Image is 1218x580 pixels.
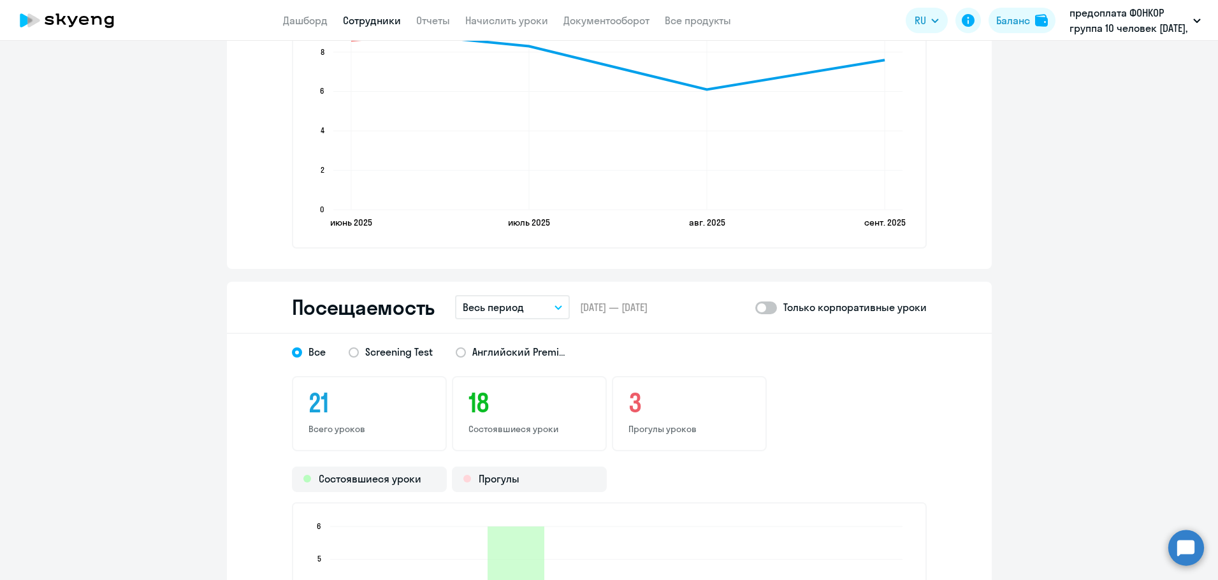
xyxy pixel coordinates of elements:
[292,467,447,492] div: Состоявшиеся уроки
[308,388,430,418] h3: 21
[308,423,430,435] p: Всего уроков
[452,467,607,492] div: Прогулы
[628,423,750,435] p: Прогулы уроков
[688,217,725,228] text: авг. 2025
[321,47,324,57] text: 8
[915,13,926,28] span: RU
[455,295,570,319] button: Весь период
[365,345,433,359] span: Screening Test
[1063,5,1207,36] button: предоплата ФОНКОР группа 10 человек [DATE], Ф.О.Н., ООО
[468,388,590,418] h3: 18
[1069,5,1188,36] p: предоплата ФОНКОР группа 10 человек [DATE], Ф.О.Н., ООО
[321,126,324,135] text: 4
[465,14,548,27] a: Начислить уроки
[580,300,648,314] span: [DATE] — [DATE]
[1035,14,1048,27] img: balance
[317,554,321,563] text: 5
[563,14,649,27] a: Документооборот
[665,14,731,27] a: Все продукты
[989,8,1055,33] button: Балансbalance
[292,294,435,320] h2: Посещаемость
[343,14,401,27] a: Сотрудники
[507,217,549,228] text: июль 2025
[628,388,750,418] h3: 3
[283,14,328,27] a: Дашборд
[320,86,324,96] text: 6
[906,8,948,33] button: RU
[864,217,905,228] text: сент. 2025
[416,14,450,27] a: Отчеты
[302,344,326,359] span: Все
[317,521,321,531] text: 6
[783,300,927,315] p: Только корпоративные уроки
[321,165,324,175] text: 2
[330,217,372,228] text: июнь 2025
[996,13,1030,28] div: Баланс
[320,205,324,214] text: 0
[468,423,590,435] p: Состоявшиеся уроки
[463,300,524,315] p: Весь период
[472,345,568,359] span: Английский Premium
